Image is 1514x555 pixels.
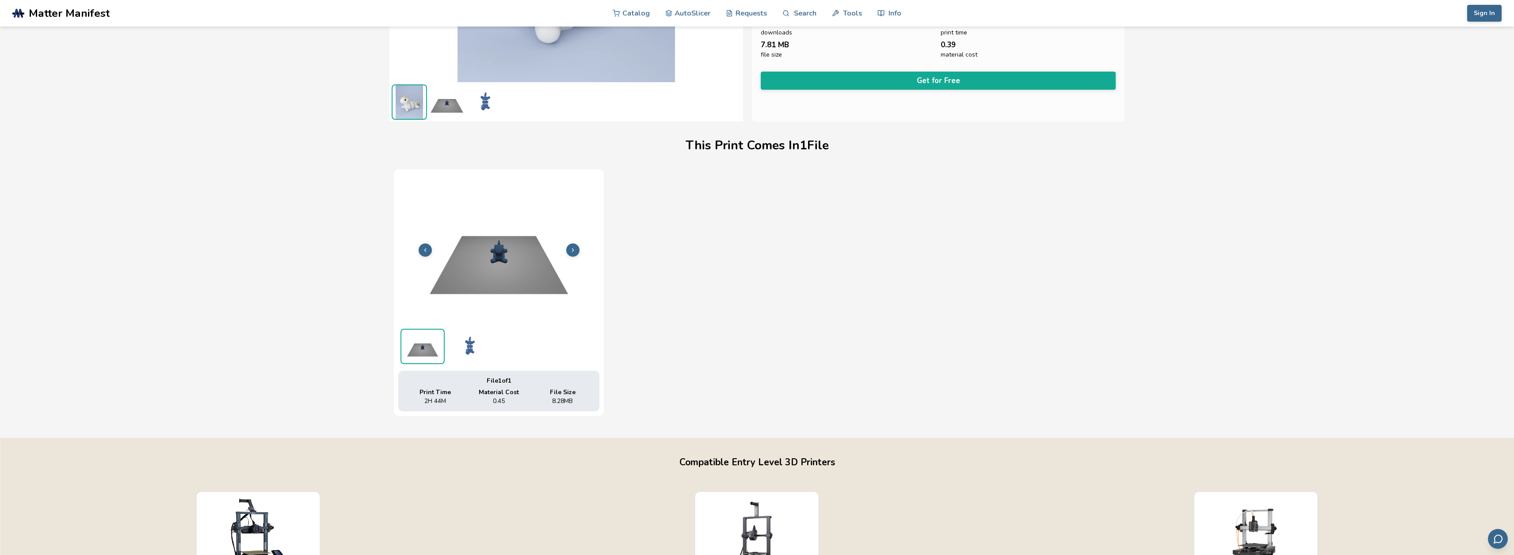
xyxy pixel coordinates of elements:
span: File Size [550,389,576,396]
div: File 1 of 1 [405,377,593,384]
span: print time [941,29,967,36]
img: A31_3D_Flexi_Unicorn_Keychain_3D_Preview [447,329,491,364]
span: file size [761,51,782,58]
img: A31_3D_Flexi_Unicorn_Keychain_3D_Preview [467,84,502,120]
button: Get for Free [761,72,1116,90]
span: 7.81 MB [761,41,789,49]
h1: This Print Comes In 1 File [686,139,829,152]
span: 3 hour [941,18,964,27]
span: Material Cost [479,389,519,396]
span: material cost [941,51,977,58]
span: 0.45 [493,398,505,405]
span: Print Time [419,389,451,396]
span: 2H 44M [424,398,446,405]
span: downloads [761,29,792,36]
img: A31_3D_Flexi_Unicorn_Keychain_Print_Bed_Preview [401,330,444,363]
span: 34 [761,18,770,27]
span: 8.28 MB [552,398,573,405]
span: Matter Manifest [29,7,110,19]
span: 0.39 [941,41,956,49]
button: Sign In [1467,5,1502,22]
h2: Compatible Entry Level 3D Printers [9,456,1505,469]
img: A31_3D_Flexi_Unicorn_Keychain_Print_Bed_Preview [429,84,465,120]
button: Send feedback via email [1488,529,1508,549]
